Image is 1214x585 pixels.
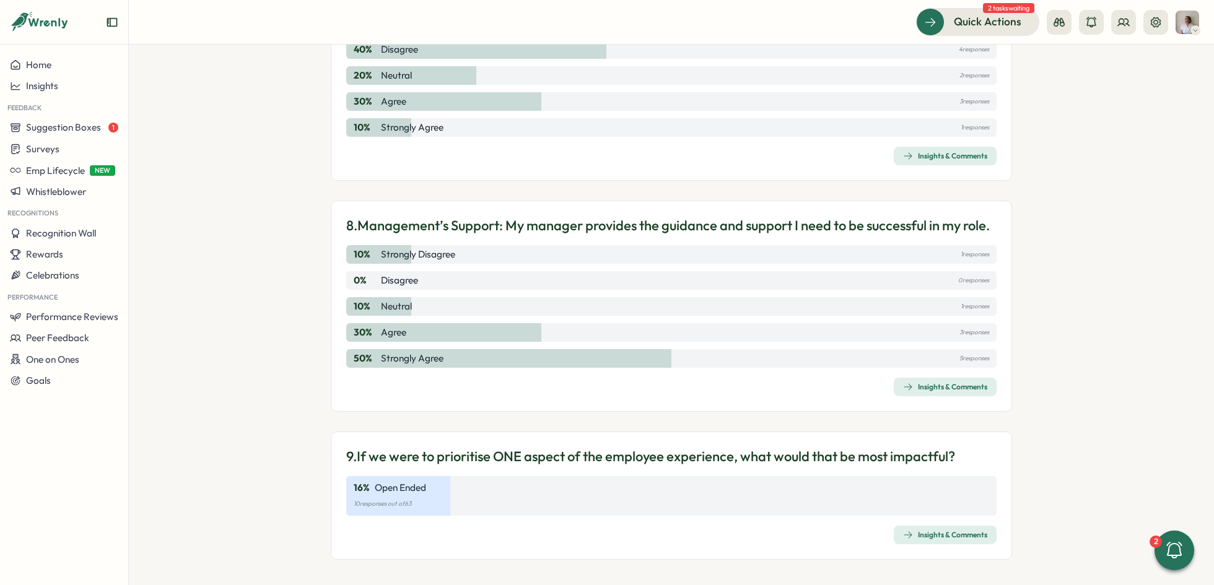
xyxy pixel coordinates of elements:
span: Whistleblower [26,186,86,197]
p: 50 % [354,352,378,365]
p: Strongly Agree [381,121,443,134]
p: 5 responses [959,352,989,365]
p: 10 responses out of 63 [354,497,989,511]
span: 2 tasks waiting [983,3,1034,13]
p: 10 % [354,300,378,313]
button: Insights & Comments [894,147,997,165]
p: 10 % [354,248,378,261]
span: Goals [26,375,51,386]
span: NEW [90,165,115,176]
span: Insights [26,80,58,92]
button: 2 [1155,531,1194,570]
p: 0 % [354,274,378,287]
p: Neutral [381,300,412,313]
p: 3 responses [959,95,989,108]
p: 2 responses [959,69,989,82]
p: Agree [381,95,406,108]
button: Expand sidebar [106,16,118,28]
p: 0 responses [958,274,989,287]
span: Rewards [26,248,63,260]
p: 9. If we were to prioritise ONE aspect of the employee experience, what would that be most impact... [346,447,955,466]
span: Home [26,59,51,71]
p: 4 responses [959,43,989,56]
div: Insights & Comments [903,530,987,540]
p: 1 responses [961,300,989,313]
p: 1 responses [961,121,989,134]
button: Insights & Comments [894,378,997,396]
div: Insights & Comments [903,382,987,392]
p: 30 % [354,95,378,108]
div: Insights & Comments [903,151,987,161]
span: Performance Reviews [26,311,118,323]
span: One on Ones [26,353,79,365]
span: 1 [108,123,118,132]
p: Strongly Agree [381,352,443,365]
p: Neutral [381,69,412,82]
p: 16 % [354,481,370,495]
p: 10 % [354,121,378,134]
span: Recognition Wall [26,227,96,239]
p: Agree [381,326,406,339]
p: 40 % [354,43,378,56]
span: Suggestion Boxes [26,121,101,133]
span: Emp Lifecycle [26,165,85,176]
span: Quick Actions [954,14,1021,30]
button: Insights & Comments [894,526,997,544]
p: 30 % [354,326,378,339]
p: Open Ended [375,481,426,495]
p: 1 responses [961,248,989,261]
div: 2 [1150,535,1162,548]
p: 3 responses [959,326,989,339]
button: Quick Actions [916,8,1039,35]
span: Peer Feedback [26,332,89,344]
p: Strongly Disagree [381,248,455,261]
img: Alejandra Catania [1176,11,1199,34]
span: Surveys [26,143,59,155]
p: 20 % [354,69,378,82]
p: Disagree [381,43,418,56]
p: Disagree [381,274,418,287]
span: Celebrations [26,269,79,281]
p: 8. Management’s Support: My manager provides the guidance and support I need to be successful in ... [346,216,990,235]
